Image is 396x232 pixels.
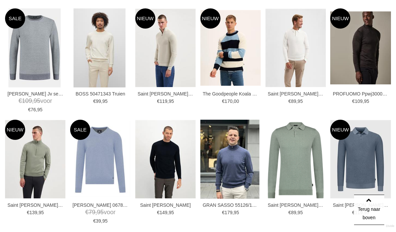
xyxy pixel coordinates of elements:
a: GRAN SASSO 55126/14290 Truien [203,202,258,208]
span: € [352,210,355,215]
span: 109 [355,99,362,104]
span: 79 [89,209,95,216]
a: Saint [PERSON_NAME]-s Truien [138,91,193,97]
span: 95 [34,98,40,104]
span: 179 [225,210,232,215]
span: , [101,218,102,224]
span: 99 [96,99,101,104]
img: Saint Steve Sander-s Truien [330,120,391,198]
span: 119 [159,99,167,104]
span: € [288,210,291,215]
a: Saint [PERSON_NAME] Truien [268,91,324,97]
img: The Goodpeople Koala 25020124 Truien [200,10,261,86]
span: € [18,98,22,104]
span: voor [72,208,128,217]
a: Terug naar boven [354,195,384,225]
img: GRAN SASSO 55126/14290 Truien [200,120,259,199]
span: € [93,99,96,104]
span: 89 [291,99,296,104]
a: Saint [PERSON_NAME]-s Truien [333,202,389,208]
span: € [222,210,225,215]
span: 89 [291,210,296,215]
img: Saint Steve Berend Truien [265,9,326,87]
span: € [93,218,96,224]
a: [PERSON_NAME] 067833 london nos Truien [72,202,128,208]
span: 95 [298,210,303,215]
span: 149 [159,210,167,215]
span: 95 [102,99,108,104]
span: € [27,210,30,215]
img: Campbell 067833 london nos Truien [70,121,131,197]
img: PROFUOMO Ppwj30004c Truien [330,11,391,84]
span: , [167,210,169,215]
a: [PERSON_NAME] Jv set sweat xfjs Truien [7,91,63,97]
span: 95 [39,210,44,215]
span: € [28,107,31,112]
span: 95 [169,210,174,215]
span: € [352,99,355,104]
span: 95 [97,209,104,216]
a: BOSS 50471343 Truien [72,91,128,97]
span: 95 [298,99,303,104]
span: , [363,99,364,104]
span: , [296,99,298,104]
img: Saint Steve Berend Truien [265,120,326,198]
span: 39 [96,218,101,224]
img: DENHAM Jv set sweat xfjs Truien [8,8,61,87]
img: Saint Steve Paul Truien [135,120,196,198]
span: , [95,209,97,216]
span: € [157,99,160,104]
a: Saint [PERSON_NAME] [138,202,193,208]
span: , [101,99,102,104]
span: 95 [102,218,108,224]
span: , [233,99,234,104]
a: Saint [PERSON_NAME]-s Truien [7,202,63,208]
img: Saint Steve Dominic-s Truien [135,9,196,87]
span: € [157,210,160,215]
span: 95 [234,210,239,215]
img: BOSS 50471343 Truien [73,8,126,87]
span: 95 [169,99,174,104]
span: , [36,107,37,112]
span: , [167,99,169,104]
span: 170 [225,99,232,104]
a: The Goodpeople Koala 25020124 Truien [203,91,258,97]
span: € [288,99,291,104]
span: , [233,210,234,215]
span: 95 [37,107,43,112]
span: € [85,209,89,216]
img: Saint Steve Axel-s Truien [5,120,65,198]
span: voor [7,97,63,105]
span: 109 [22,98,32,104]
span: 76 [31,107,36,112]
span: 00 [234,99,239,104]
span: , [32,98,34,104]
span: 139 [30,210,37,215]
span: , [37,210,39,215]
span: € [222,99,225,104]
a: PROFUOMO Ppwj30004c Truien [333,91,389,97]
a: Saint [PERSON_NAME] Truien [268,202,324,208]
span: , [296,210,298,215]
span: 95 [364,99,369,104]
